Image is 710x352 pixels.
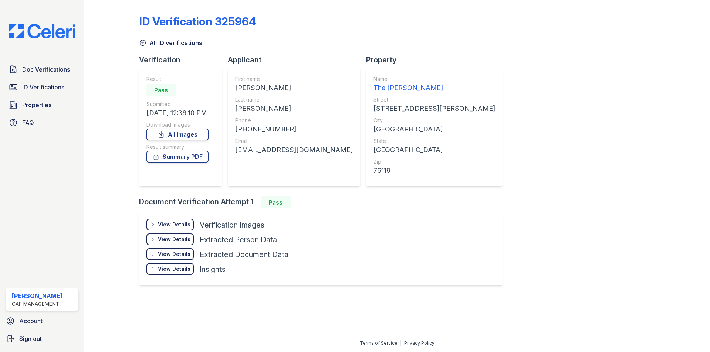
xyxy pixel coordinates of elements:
[158,221,190,228] div: View Details
[200,235,277,245] div: Extracted Person Data
[158,265,190,273] div: View Details
[146,129,209,140] a: All Images
[373,145,495,155] div: [GEOGRAPHIC_DATA]
[12,291,62,300] div: [PERSON_NAME]
[22,100,51,109] span: Properties
[373,165,495,176] div: 76119
[139,15,256,28] div: ID Verification 325964
[146,75,209,83] div: Result
[6,80,78,95] a: ID Verifications
[373,103,495,114] div: [STREET_ADDRESS][PERSON_NAME]
[146,84,176,96] div: Pass
[235,117,353,124] div: Phone
[400,340,402,346] div: |
[228,55,366,65] div: Applicant
[19,317,43,325] span: Account
[22,118,34,127] span: FAQ
[22,65,70,74] span: Doc Verifications
[373,96,495,103] div: Street
[158,236,190,243] div: View Details
[146,143,209,151] div: Result summary
[139,55,228,65] div: Verification
[235,75,353,83] div: First name
[261,196,291,208] div: Pass
[360,340,398,346] a: Terms of Service
[200,249,288,260] div: Extracted Document Data
[235,124,353,134] div: [PHONE_NUMBER]
[146,108,209,118] div: [DATE] 12:36:10 PM
[6,62,78,77] a: Doc Verifications
[373,75,495,93] a: Name The [PERSON_NAME]
[235,83,353,93] div: [PERSON_NAME]
[235,96,353,103] div: Last name
[146,121,209,129] div: Download Images
[139,38,202,47] a: All ID verifications
[146,100,209,108] div: Submitted
[404,340,435,346] a: Privacy Policy
[139,196,508,208] div: Document Verification Attempt 1
[235,103,353,114] div: [PERSON_NAME]
[200,264,226,274] div: Insights
[12,300,62,308] div: CAF Management
[19,334,42,343] span: Sign out
[235,145,353,155] div: [EMAIL_ADDRESS][DOMAIN_NAME]
[158,250,190,258] div: View Details
[6,98,78,112] a: Properties
[373,117,495,124] div: City
[3,24,81,38] img: CE_Logo_Blue-a8612792a0a2168367f1c8372b55b34899dd931a85d93a1a3d3e32e68fde9ad4.png
[235,137,353,145] div: Email
[366,55,508,65] div: Property
[22,83,64,92] span: ID Verifications
[3,331,81,346] a: Sign out
[200,220,264,230] div: Verification Images
[3,314,81,328] a: Account
[373,137,495,145] div: State
[6,115,78,130] a: FAQ
[146,151,209,163] a: Summary PDF
[373,83,495,93] div: The [PERSON_NAME]
[373,75,495,83] div: Name
[373,124,495,134] div: [GEOGRAPHIC_DATA]
[373,158,495,165] div: Zip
